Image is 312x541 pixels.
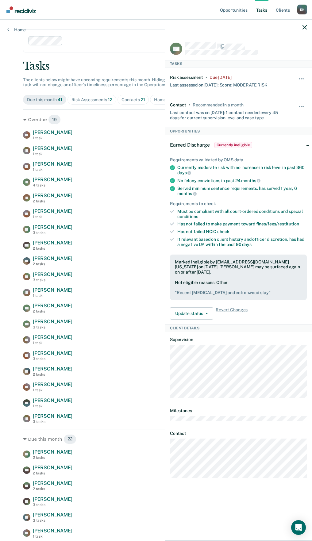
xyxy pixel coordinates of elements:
div: Has not failed NCIC [177,229,307,234]
span: [PERSON_NAME] [33,271,72,277]
span: [PERSON_NAME] [33,224,72,230]
div: 4 tasks [33,183,72,187]
div: 1 task [33,215,72,219]
div: 1 task [33,534,72,539]
dt: Supervision [170,337,307,342]
div: Home Contacts [154,97,190,102]
div: Not eligible reasons: Other [175,280,302,295]
span: [PERSON_NAME] [33,161,72,167]
div: Tasks [165,60,312,67]
div: 1 task [33,136,72,140]
div: 1 task [33,152,72,156]
span: [PERSON_NAME] [33,528,72,534]
span: [PERSON_NAME] [33,240,72,246]
span: [PERSON_NAME] [33,193,72,198]
span: [PERSON_NAME] [33,512,72,518]
div: Contacts [121,97,145,102]
span: 41 [58,97,62,102]
span: [PERSON_NAME] [33,319,72,324]
button: Update status [170,307,213,320]
div: 2 tasks [33,471,72,475]
span: conditions [177,214,198,219]
span: 22 [64,434,76,444]
div: • [189,102,190,108]
div: 2 tasks [33,487,72,491]
div: 1 task [33,341,72,345]
div: Requirements to check [170,201,307,206]
img: Recidiviz [6,6,36,13]
span: days [177,170,191,175]
div: No felony convictions in past 24 [177,178,307,183]
dt: Contact [170,431,307,436]
div: 1 task [33,404,72,408]
div: Risk Assessments [71,97,112,102]
div: 3 tasks [33,420,72,424]
span: [PERSON_NAME] [33,449,72,455]
div: 2 tasks [33,309,72,313]
div: 3 tasks [33,231,72,235]
span: [PERSON_NAME] [33,208,72,214]
div: 3 tasks [33,357,72,361]
div: Tasks [23,60,289,72]
span: fines/fees/restitution [256,221,299,226]
div: Recommended in a month [193,102,244,108]
div: Risk assessment [170,75,203,80]
div: Currently moderate risk with no increase in risk level in past 360 [177,165,307,175]
dt: Milestones [170,408,307,413]
span: Revert Changes [216,307,248,320]
span: [PERSON_NAME] [33,397,72,403]
div: Served minimum sentence requirements: has served 1 year, 6 [177,186,307,196]
a: Home [7,27,26,33]
span: [PERSON_NAME] [33,465,72,470]
div: 3 tasks [33,518,72,523]
div: Must be compliant with all court-ordered conditions and special [177,209,307,219]
div: Has not failed to make payment toward [177,221,307,227]
span: [PERSON_NAME] [33,382,72,387]
span: [PERSON_NAME] [33,334,72,340]
div: 2 tasks [33,199,72,203]
span: check [217,229,229,234]
div: Contact [170,102,186,108]
div: 2 tasks [33,246,72,251]
div: 2 tasks [33,372,72,377]
span: [PERSON_NAME] [33,177,72,182]
div: Last assessed on [DATE]; Score: MODERATE RISK [170,80,268,88]
pre: " Recent [MEDICAL_DATA] and cottonwood stay " [175,290,302,295]
span: [PERSON_NAME] [33,366,72,372]
div: 2 tasks [33,262,72,266]
span: months [241,178,260,183]
div: 1 task [33,388,72,392]
span: 19 [48,115,61,125]
span: [PERSON_NAME] [33,287,72,293]
span: [PERSON_NAME] [33,496,72,502]
div: 3 tasks [33,503,72,507]
div: Due this month [27,97,62,102]
span: [PERSON_NAME] [33,303,72,309]
span: [PERSON_NAME] [33,413,72,419]
div: Client Details [165,324,312,332]
div: Overdue [23,115,289,125]
button: Profile dropdown button [297,5,307,14]
div: If relevant based on client history and officer discretion, has had a negative UA within the past 90 [177,237,307,247]
div: Due 2 months ago [210,75,232,80]
div: 1 task [33,167,72,172]
span: [PERSON_NAME] [33,480,72,486]
div: Open Intercom Messenger [291,520,306,535]
div: E K [297,5,307,14]
div: Marked ineligible by [EMAIL_ADDRESS][DOMAIN_NAME][US_STATE] on [DATE]. [PERSON_NAME] may be surfa... [175,259,302,275]
span: Earned Discharge [170,142,210,148]
div: Last contact was on [DATE]; 1 contact needed every 45 days for current supervision level and case... [170,108,284,121]
div: 3 tasks [33,278,72,282]
span: [PERSON_NAME] [33,129,72,135]
div: Due this month [23,434,289,444]
span: [PERSON_NAME] [33,145,72,151]
span: 12 [108,97,112,102]
span: The clients below might have upcoming requirements this month. Hiding a below task will not chang... [23,77,183,87]
span: 21 [141,97,145,102]
span: months [177,191,197,196]
span: [PERSON_NAME] [33,350,72,356]
div: 3 tasks [33,325,72,329]
div: • [206,75,207,80]
div: Requirements validated by OMS data [170,157,307,163]
span: days [242,242,251,247]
